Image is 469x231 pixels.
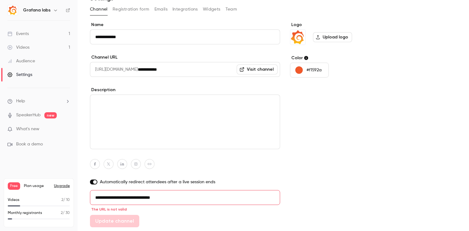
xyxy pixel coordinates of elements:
[16,98,25,104] span: Help
[172,4,198,14] button: Integrations
[7,31,29,37] div: Events
[54,184,70,189] button: Upgrade
[226,4,237,14] button: Team
[90,22,280,28] label: Name
[203,4,221,14] button: Widgets
[290,22,385,28] label: Logo
[290,55,385,61] label: Color
[90,179,280,185] label: Automatically redirect attendees after a live session ends
[61,211,63,215] span: 2
[7,58,35,64] div: Audience
[7,98,70,104] li: help-dropdown-opener
[8,5,18,15] img: Grafana labs
[61,197,70,203] p: / 10
[8,210,42,216] p: Monthly registrants
[7,44,29,51] div: Videos
[61,198,63,202] span: 2
[16,112,41,118] a: SpeakerHub
[16,141,43,148] span: Book a demo
[90,62,138,77] span: [URL][DOMAIN_NAME]
[290,63,329,78] button: #f1592a
[290,22,385,45] section: Logo
[290,30,305,45] img: Grafana labs
[8,182,20,190] span: Free
[16,126,39,132] span: What's new
[154,4,167,14] button: Emails
[61,210,70,216] p: / 30
[313,32,352,42] label: Upload logo
[113,4,150,14] button: Registration form
[8,197,20,203] p: Videos
[237,64,278,74] a: Visit channel
[90,4,108,14] button: Channel
[24,184,50,189] span: Plan usage
[90,87,280,93] label: Description
[90,54,280,60] label: Channel URL
[306,67,322,73] p: #f1592a
[7,72,32,78] div: Settings
[23,7,51,13] h6: Grafana labs
[44,112,57,118] span: new
[91,207,127,212] span: The URL is not valid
